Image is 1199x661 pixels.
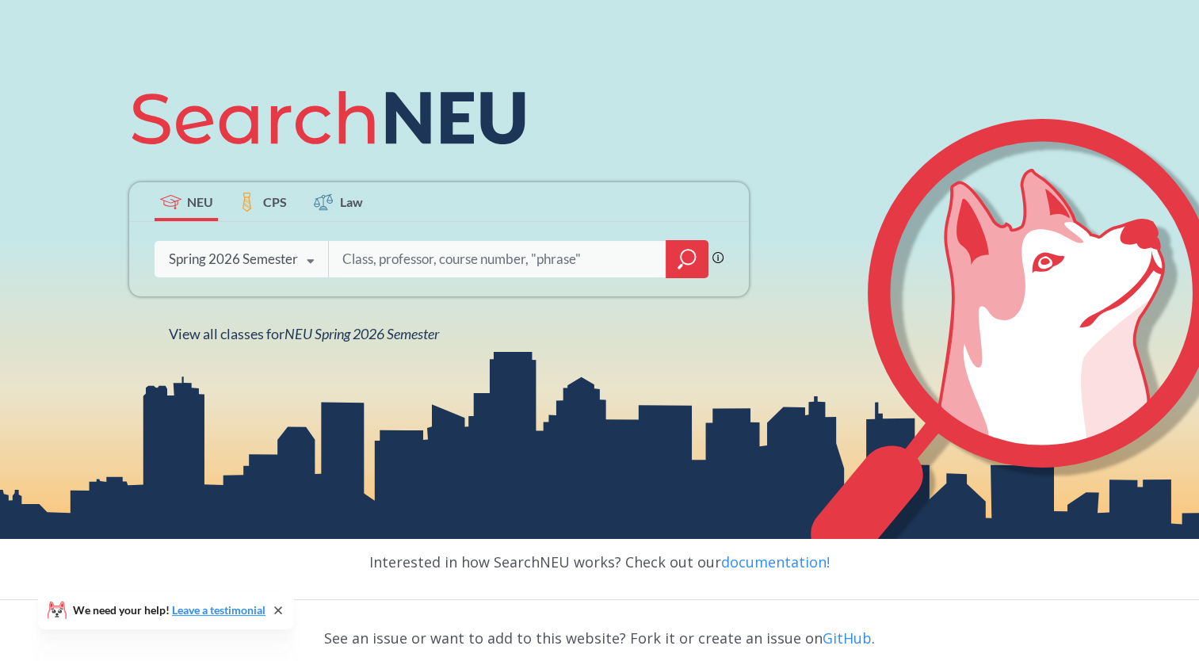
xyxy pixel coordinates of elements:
input: Class, professor, course number, "phrase" [341,243,655,276]
a: GitHub [823,629,872,648]
span: NEU [187,193,213,211]
span: Law [340,193,363,211]
span: NEU Spring 2026 Semester [284,325,439,342]
svg: magnifying glass [678,248,697,270]
div: magnifying glass [666,240,708,278]
a: documentation! [721,552,830,571]
span: CPS [263,193,287,211]
div: Spring 2026 Semester [169,250,298,268]
span: View all classes for [169,325,439,342]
